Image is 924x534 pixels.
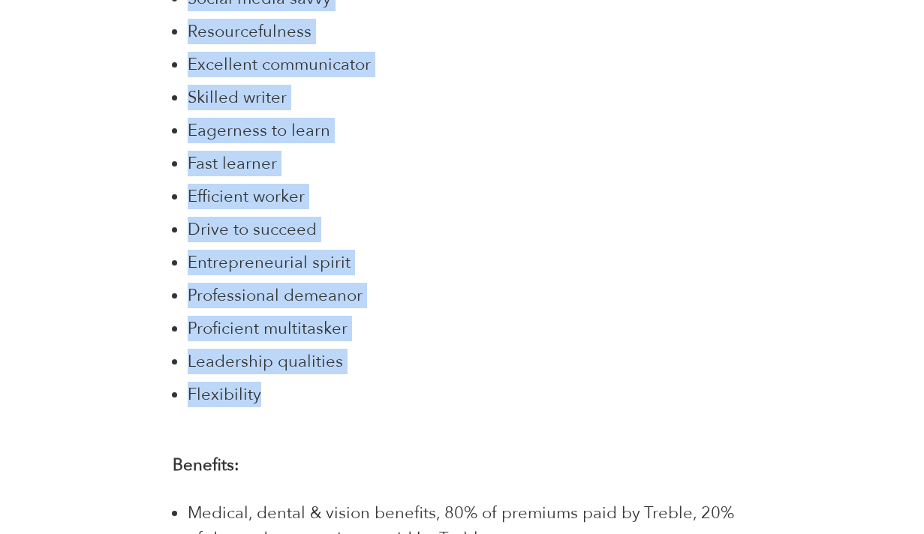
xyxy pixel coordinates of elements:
span: Drive to succeed [188,218,317,241]
span: Leadership qualities [188,350,343,373]
span: Proficient multitasker [188,317,348,340]
span: Efficient worker [188,185,305,208]
span: Skilled writer [188,86,287,109]
span: Fast learner [188,152,277,175]
span: Professional demeanor [188,284,363,307]
span: Flexibility [188,383,261,406]
span: Eagerness to learn [188,119,330,142]
span: Excellent communicator [188,53,371,76]
span: Resourcefulness [188,20,312,43]
strong: Benefits: [173,454,239,476]
span: Entrepreneurial spirit [188,251,351,274]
